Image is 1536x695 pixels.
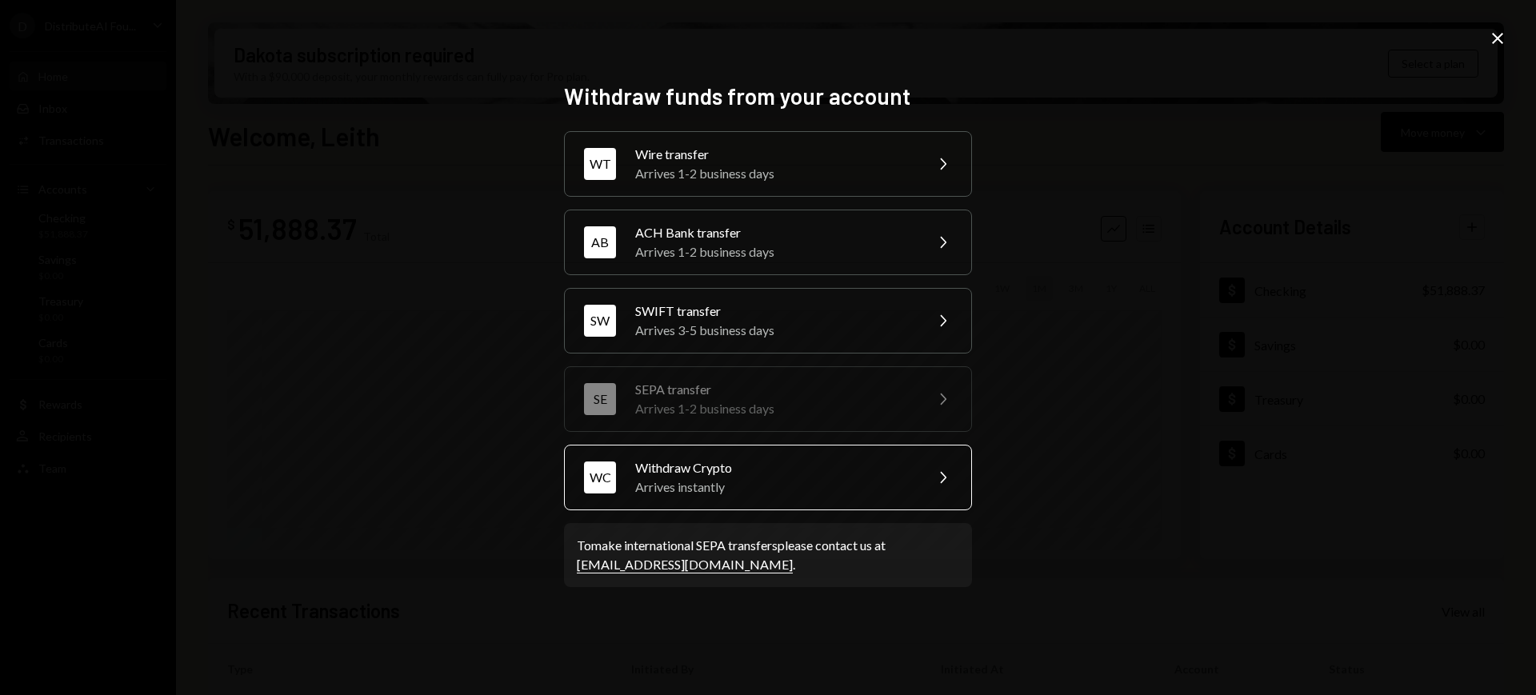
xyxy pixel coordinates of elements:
[635,302,914,321] div: SWIFT transfer
[584,226,616,258] div: AB
[577,557,793,573] a: [EMAIL_ADDRESS][DOMAIN_NAME]
[635,321,914,340] div: Arrives 3-5 business days
[584,461,616,493] div: WC
[584,148,616,180] div: WT
[635,242,914,262] div: Arrives 1-2 business days
[564,210,972,275] button: ABACH Bank transferArrives 1-2 business days
[584,305,616,337] div: SW
[635,380,914,399] div: SEPA transfer
[564,366,972,432] button: SESEPA transferArrives 1-2 business days
[564,288,972,353] button: SWSWIFT transferArrives 3-5 business days
[635,399,914,418] div: Arrives 1-2 business days
[635,145,914,164] div: Wire transfer
[635,458,914,477] div: Withdraw Crypto
[584,383,616,415] div: SE
[564,131,972,197] button: WTWire transferArrives 1-2 business days
[564,81,972,112] h2: Withdraw funds from your account
[577,536,959,574] div: To make international SEPA transfers please contact us at .
[564,445,972,510] button: WCWithdraw CryptoArrives instantly
[635,223,914,242] div: ACH Bank transfer
[635,164,914,183] div: Arrives 1-2 business days
[635,477,914,497] div: Arrives instantly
